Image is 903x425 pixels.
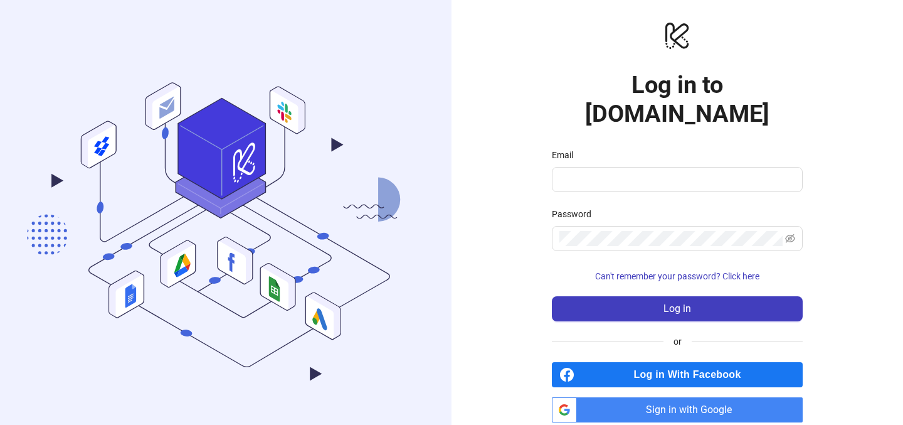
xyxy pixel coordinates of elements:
span: eye-invisible [785,234,795,244]
input: Password [559,231,783,246]
button: Log in [552,296,803,321]
span: or [663,335,692,348]
span: Can't remember your password? Click here [595,271,759,281]
span: Log in [663,303,691,315]
button: Can't remember your password? Click here [552,266,803,286]
span: Sign in with Google [582,397,803,422]
input: Email [559,172,793,187]
label: Email [552,148,581,162]
a: Sign in with Google [552,397,803,422]
h1: Log in to [DOMAIN_NAME] [552,70,803,128]
span: Log in With Facebook [579,362,803,387]
label: Password [552,207,599,221]
a: Can't remember your password? Click here [552,271,803,281]
a: Log in With Facebook [552,362,803,387]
